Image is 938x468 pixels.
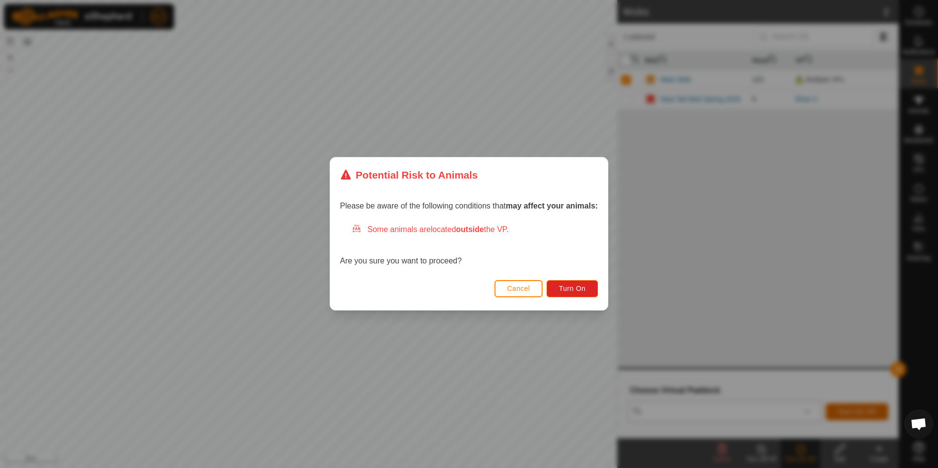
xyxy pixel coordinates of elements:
[547,280,598,297] button: Turn On
[507,285,530,293] span: Cancel
[340,202,598,210] span: Please be aware of the following conditions that
[340,167,478,182] div: Potential Risk to Animals
[495,280,543,297] button: Cancel
[904,409,934,439] a: Open chat
[559,285,586,293] span: Turn On
[456,226,484,234] strong: outside
[340,224,598,267] div: Are you sure you want to proceed?
[506,202,598,210] strong: may affect your animals:
[352,224,598,236] div: Some animals are
[431,226,509,234] span: located the VP.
